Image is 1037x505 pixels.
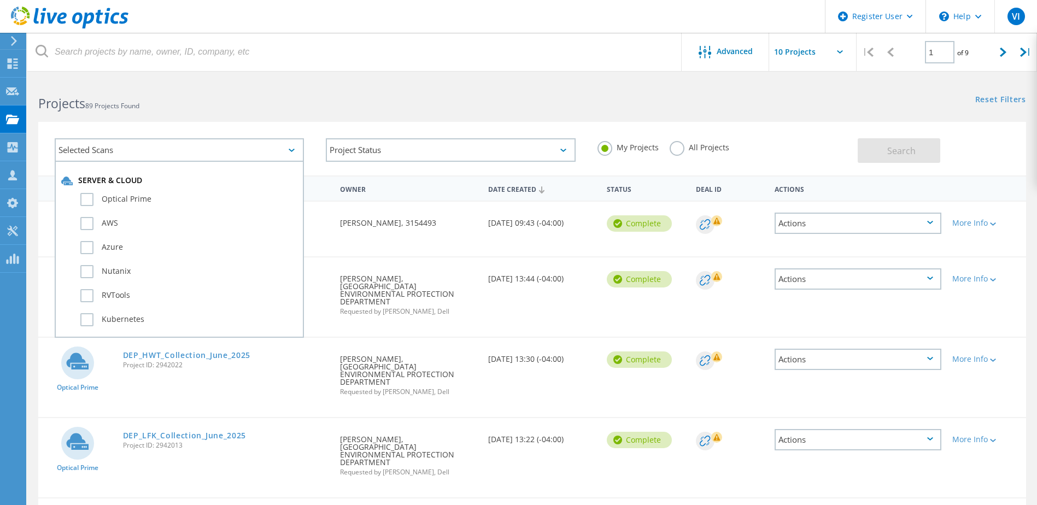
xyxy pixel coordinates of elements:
label: My Projects [597,141,659,151]
div: [PERSON_NAME], 3154493 [335,202,483,238]
div: Complete [607,215,672,232]
span: Project ID: 2942022 [123,362,330,368]
div: Date Created [483,178,601,199]
div: [PERSON_NAME], [GEOGRAPHIC_DATA] ENVIRONMENTAL PROTECTION DEPARTMENT [335,418,483,486]
div: More Info [952,355,1021,363]
div: More Info [952,275,1021,283]
div: [PERSON_NAME], [GEOGRAPHIC_DATA] ENVIRONMENTAL PROTECTION DEPARTMENT [335,338,483,406]
div: Owner [335,178,483,198]
div: Actions [775,429,941,450]
a: Live Optics Dashboard [11,23,128,31]
div: Actions [775,268,941,290]
span: of 9 [957,48,969,57]
b: Projects [38,95,85,112]
span: Optical Prime [57,384,98,391]
span: Advanced [717,48,753,55]
div: Actions [769,178,947,198]
div: Actions [775,213,941,234]
div: More Info [952,436,1021,443]
label: Azure [80,241,297,254]
label: AWS [80,217,297,230]
label: Optical Prime [80,193,297,206]
span: Requested by [PERSON_NAME], Dell [340,308,477,315]
div: Complete [607,271,672,287]
label: RVTools [80,289,297,302]
a: DEP_HWT_Collection_June_2025 [123,351,251,359]
div: [PERSON_NAME], [GEOGRAPHIC_DATA] ENVIRONMENTAL PROTECTION DEPARTMENT [335,257,483,326]
a: DEP_LFK_Collection_June_2025 [123,432,247,439]
div: Selected Scans [55,138,304,162]
label: Kubernetes [80,313,297,326]
div: [DATE] 09:43 (-04:00) [483,202,601,238]
label: Nutanix [80,265,297,278]
div: Project Status [326,138,575,162]
span: Project ID: 2942013 [123,442,330,449]
div: Status [601,178,690,198]
div: Complete [607,432,672,448]
span: Requested by [PERSON_NAME], Dell [340,469,477,475]
a: Reset Filters [975,96,1026,105]
div: [DATE] 13:30 (-04:00) [483,338,601,374]
div: More Info [952,219,1021,227]
div: Server & Cloud [61,175,297,186]
div: Actions [775,349,941,370]
button: Search [858,138,940,163]
span: Optical Prime [57,465,98,471]
div: Complete [607,351,672,368]
svg: \n [939,11,949,21]
div: [DATE] 13:22 (-04:00) [483,418,601,454]
div: | [1015,33,1037,72]
span: VI [1012,12,1020,21]
span: Search [887,145,916,157]
div: | [857,33,879,72]
label: All Projects [670,141,729,151]
div: [DATE] 13:44 (-04:00) [483,257,601,293]
span: 89 Projects Found [85,101,139,110]
span: Requested by [PERSON_NAME], Dell [340,389,477,395]
div: Deal Id [690,178,770,198]
input: Search projects by name, owner, ID, company, etc [27,33,682,71]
